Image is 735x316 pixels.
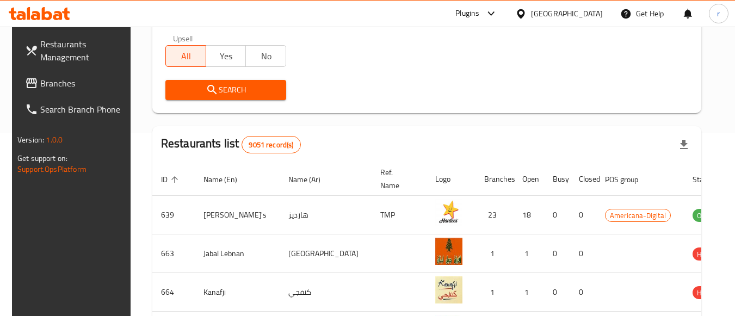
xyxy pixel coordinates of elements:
img: Kanafji [435,276,462,303]
div: Plugins [455,7,479,20]
span: Name (Ar) [288,173,335,186]
a: Search Branch Phone [16,96,135,122]
img: Jabal Lebnan [435,238,462,265]
td: 0 [570,196,596,234]
span: No [250,48,282,64]
td: [GEOGRAPHIC_DATA] [280,234,372,273]
th: Branches [475,163,514,196]
button: All [165,45,206,67]
a: Support.OpsPlatform [17,162,87,176]
div: [GEOGRAPHIC_DATA] [531,8,603,20]
span: All [170,48,202,64]
span: Version: [17,133,44,147]
td: [PERSON_NAME]'s [195,196,280,234]
span: Yes [211,48,242,64]
th: Open [514,163,544,196]
td: 18 [514,196,544,234]
td: Kanafji [195,273,280,312]
td: 0 [544,273,570,312]
span: POS group [605,173,652,186]
td: 1 [514,234,544,273]
span: r [717,8,720,20]
td: هارديز [280,196,372,234]
th: Closed [570,163,596,196]
td: Jabal Lebnan [195,234,280,273]
td: 639 [152,196,195,234]
label: Upsell [173,34,193,42]
span: OPEN [693,209,719,222]
span: Restaurants Management [40,38,126,64]
div: HIDDEN [693,247,725,261]
button: Yes [206,45,246,67]
img: Hardee's [435,199,462,226]
td: 0 [544,196,570,234]
span: Ref. Name [380,166,413,192]
td: 0 [570,234,596,273]
span: 1.0.0 [46,133,63,147]
span: HIDDEN [693,287,725,299]
td: كنفجي [280,273,372,312]
span: Search [174,83,277,97]
td: TMP [372,196,427,234]
th: Busy [544,163,570,196]
td: 663 [152,234,195,273]
span: Status [693,173,728,186]
td: 664 [152,273,195,312]
span: HIDDEN [693,248,725,261]
td: 1 [475,273,514,312]
h2: Restaurants list [161,135,301,153]
button: No [245,45,286,67]
td: 1 [514,273,544,312]
span: 9051 record(s) [242,140,300,150]
span: ID [161,173,182,186]
button: Search [165,80,286,100]
span: Get support on: [17,151,67,165]
td: 23 [475,196,514,234]
span: Name (En) [203,173,251,186]
td: 0 [570,273,596,312]
div: Export file [671,132,697,158]
div: HIDDEN [693,286,725,299]
span: Branches [40,77,126,90]
td: 1 [475,234,514,273]
a: Branches [16,70,135,96]
td: 0 [544,234,570,273]
span: Search Branch Phone [40,103,126,116]
span: Americana-Digital [606,209,670,222]
a: Restaurants Management [16,31,135,70]
th: Logo [427,163,475,196]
